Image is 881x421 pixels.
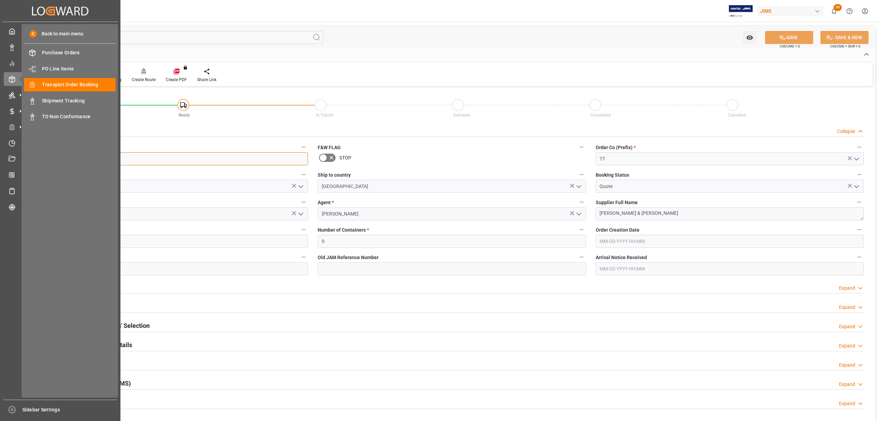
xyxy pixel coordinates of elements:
[851,154,861,164] button: open menu
[855,225,864,234] button: Order Creation Date
[743,31,757,44] button: open menu
[839,362,855,369] div: Expand
[596,199,638,206] span: Supplier Full Name
[596,235,864,248] input: MM-DD-YYYY HH:MM
[299,198,308,207] button: Shipment type *
[40,180,308,193] input: Type to search/select
[826,3,842,19] button: show 20 new notifications
[24,62,116,75] a: PO Line Items
[839,285,855,292] div: Expand
[855,143,864,152] button: Order Co (Prefix) *
[318,144,341,151] span: F&W FLAG
[316,113,333,118] span: In-Transit
[37,30,83,37] span: Back to main menu
[22,406,118,413] span: Sidebar Settings
[573,209,583,219] button: open menu
[318,254,379,261] span: Old JAM Reference Number
[820,31,869,44] button: SAVE & NEW
[596,144,636,151] span: Order Co (Prefix)
[765,31,813,44] button: SAVE
[299,170,308,179] button: Country of Origin (Suffix) *
[197,77,216,83] div: Share Link
[577,253,586,262] button: Old JAM Reference Number
[4,40,117,54] a: Data Management
[339,154,351,162] span: STOP
[855,253,864,262] button: Arrival Notice Received
[295,209,306,219] button: open menu
[179,113,190,118] span: Ready
[132,77,156,83] div: Create Route
[4,184,117,198] a: Sailing Schedules
[4,136,117,149] a: Timeslot Management V2
[4,200,117,213] a: Tracking Shipment
[4,168,117,181] a: CO2 Calculator
[728,113,746,118] span: Cancelled
[577,225,586,234] button: Number of Containers *
[4,152,117,166] a: Document Management
[839,342,855,350] div: Expand
[318,199,334,206] span: Agent
[24,94,116,107] a: Shipment Tracking
[839,323,855,330] div: Expand
[596,226,639,234] span: Order Creation Date
[855,198,864,207] button: Supplier Full Name
[851,181,861,192] button: open menu
[837,128,855,135] div: Collapse
[577,198,586,207] button: Agent *
[839,381,855,388] div: Expand
[780,44,800,49] span: Ctrl/CMD + S
[42,81,116,88] span: Transport Order Booking
[596,207,864,220] textarea: [PERSON_NAME] & [PERSON_NAME]
[42,49,116,56] span: Purchase Orders
[596,254,647,261] span: Arrival Notice Received
[842,3,857,19] button: Help Center
[299,143,308,152] button: JAM Reference Number
[839,400,855,407] div: Expand
[577,143,586,152] button: F&W FLAG
[4,56,117,70] a: My Reports
[42,65,116,73] span: PO Line Items
[24,110,116,123] a: TO Non Conformance
[577,170,586,179] button: Ship to country
[32,31,323,44] input: Search Fields
[40,262,308,275] input: MM-DD-YYYY
[757,6,824,16] div: JIMS
[830,44,860,49] span: Ctrl/CMD + Shift + S
[591,113,611,118] span: Completed
[24,78,116,91] a: Transport Order Booking
[295,181,306,192] button: open menu
[318,226,369,234] span: Number of Containers
[453,113,470,118] span: Delivered
[4,24,117,38] a: My Cockpit
[596,262,864,275] input: MM-DD-YYYY HH:MM
[596,171,629,179] span: Booking Status
[42,113,116,120] span: TO Non Conformance
[318,171,351,179] span: Ship to country
[839,304,855,311] div: Expand
[299,225,308,234] button: Supplier Number
[834,4,842,11] span: 20
[24,46,116,59] a: Purchase Orders
[42,97,116,104] span: Shipment Tracking
[757,4,826,18] button: JIMS
[855,170,864,179] button: Booking Status
[729,5,753,17] img: Exertis%20JAM%20-%20Email%20Logo.jpg_1722504956.jpg
[299,253,308,262] button: Ready Date *
[573,181,583,192] button: open menu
